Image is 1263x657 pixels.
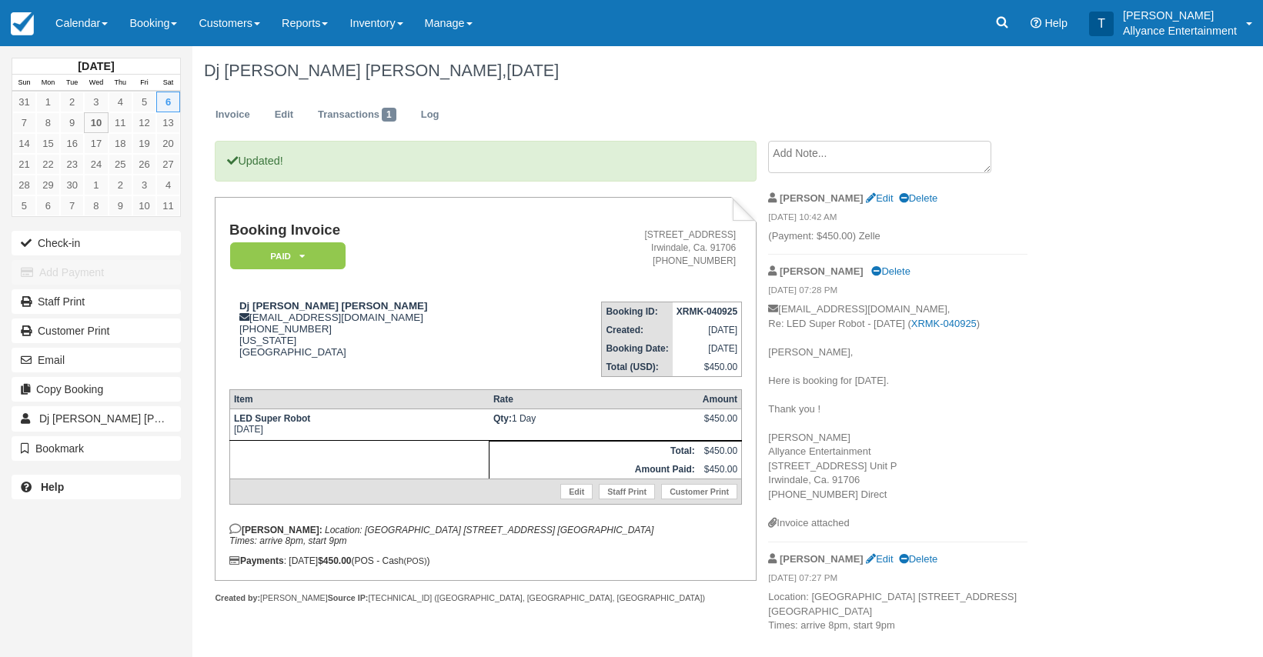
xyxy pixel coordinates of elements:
[1044,17,1068,29] span: Help
[215,141,756,182] p: Updated!
[602,339,673,358] th: Booking Date:
[560,484,593,499] a: Edit
[109,75,132,92] th: Thu
[132,112,156,133] a: 12
[229,242,340,270] a: Paid
[60,195,84,216] a: 7
[156,112,180,133] a: 13
[84,92,108,112] a: 3
[229,525,653,546] em: Location: [GEOGRAPHIC_DATA] [STREET_ADDRESS] [GEOGRAPHIC_DATA] Times: arrive 8pm, start 9pm
[536,228,737,268] address: [STREET_ADDRESS] Irwindale, Ca. 91706 [PHONE_NUMBER]
[36,154,60,175] a: 22
[602,358,673,377] th: Total (USD):
[41,481,64,493] b: Help
[229,555,284,566] strong: Payments
[780,553,864,565] strong: [PERSON_NAME]
[12,318,181,343] a: Customer Print
[12,175,36,195] a: 28
[602,321,673,339] th: Created:
[229,555,742,566] div: : [DATE] (POS - Cash )
[84,175,108,195] a: 1
[12,92,36,112] a: 31
[84,112,108,133] a: 10
[156,133,180,154] a: 20
[263,100,305,130] a: Edit
[109,112,132,133] a: 11
[404,556,427,565] small: (POS)
[673,358,742,377] td: $450.00
[229,222,530,238] h1: Booking Invoice
[229,390,489,409] th: Item
[36,133,60,154] a: 15
[506,61,559,80] span: [DATE]
[489,390,699,409] th: Rate
[12,154,36,175] a: 21
[239,300,427,312] strong: Dj [PERSON_NAME] [PERSON_NAME]
[699,390,742,409] th: Amount
[12,112,36,133] a: 7
[768,302,1027,516] p: [EMAIL_ADDRESS][DOMAIN_NAME], Re: LED Super Robot - [DATE] ( ) [PERSON_NAME], Here is booking for...
[204,100,262,130] a: Invoice
[156,154,180,175] a: 27
[673,321,742,339] td: [DATE]
[1031,18,1041,28] i: Help
[132,75,156,92] th: Fri
[328,593,369,602] strong: Source IP:
[109,175,132,195] a: 2
[229,525,322,535] strong: [PERSON_NAME]:
[84,75,108,92] th: Wed
[132,195,156,216] a: 10
[673,339,742,358] td: [DATE]
[60,75,84,92] th: Tue
[60,154,84,175] a: 23
[78,60,114,72] strong: [DATE]
[899,192,937,204] a: Delete
[132,175,156,195] a: 3
[768,572,1027,589] em: [DATE] 07:27 PM
[234,413,310,424] strong: LED Super Robot
[703,413,737,436] div: $450.00
[318,555,351,566] strong: $450.00
[12,133,36,154] a: 14
[109,154,132,175] a: 25
[39,412,232,425] span: Dj [PERSON_NAME] [PERSON_NAME]
[215,592,756,604] div: [PERSON_NAME] [TECHNICAL_ID] ([GEOGRAPHIC_DATA], [GEOGRAPHIC_DATA], [GEOGRAPHIC_DATA])
[229,409,489,441] td: [DATE]
[109,92,132,112] a: 4
[36,112,60,133] a: 8
[899,553,937,565] a: Delete
[1089,12,1114,36] div: T
[871,265,910,277] a: Delete
[84,154,108,175] a: 24
[36,195,60,216] a: 6
[599,484,655,499] a: Staff Print
[780,265,864,277] strong: [PERSON_NAME]
[12,475,181,499] a: Help
[12,289,181,314] a: Staff Print
[109,133,132,154] a: 18
[1123,8,1237,23] p: [PERSON_NAME]
[489,409,699,441] td: 1 Day
[204,62,1128,80] h1: Dj [PERSON_NAME] [PERSON_NAME],
[36,75,60,92] th: Mon
[60,92,84,112] a: 2
[12,195,36,216] a: 5
[215,593,260,602] strong: Created by:
[12,377,181,402] button: Copy Booking
[84,133,108,154] a: 17
[911,318,977,329] a: XRMK-040925
[132,92,156,112] a: 5
[230,242,346,269] em: Paid
[12,231,181,255] button: Check-in
[382,108,396,122] span: 1
[866,553,893,565] a: Edit
[768,516,1027,531] div: Invoice attached
[306,100,408,130] a: Transactions1
[602,302,673,322] th: Booking ID:
[768,284,1027,301] em: [DATE] 07:28 PM
[12,260,181,285] button: Add Payment
[60,175,84,195] a: 30
[109,195,132,216] a: 9
[12,348,181,372] button: Email
[12,406,181,431] a: Dj [PERSON_NAME] [PERSON_NAME]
